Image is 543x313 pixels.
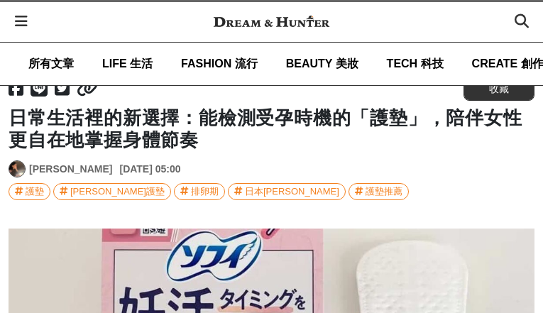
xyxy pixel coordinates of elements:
img: Dream & Hunter [207,9,336,34]
div: 護墊推薦 [366,184,402,199]
button: 收藏 [464,77,534,101]
span: TECH 科技 [387,57,444,70]
a: 護墊 [9,183,50,200]
a: LIFE 生活 [102,43,153,85]
a: [PERSON_NAME] [29,162,112,177]
a: [PERSON_NAME]護墊 [53,183,171,200]
h1: 日常生活裡的新選擇：能檢測受孕時機的「護墊」，陪伴女性更自在地掌握身體節奏 [9,107,534,151]
span: FASHION 流行 [181,57,258,70]
div: 護墊 [26,184,44,199]
span: BEAUTY 美妝 [286,57,358,70]
span: 所有文章 [28,57,74,70]
div: [PERSON_NAME]護墊 [70,184,165,199]
a: BEAUTY 美妝 [286,43,358,85]
div: 排卵期 [191,184,219,199]
div: 日本[PERSON_NAME] [245,184,339,199]
div: [DATE] 05:00 [119,162,180,177]
a: TECH 科技 [387,43,444,85]
a: FASHION 流行 [181,43,258,85]
img: Avatar [9,161,25,177]
a: 所有文章 [28,43,74,85]
a: Avatar [9,160,26,177]
a: 日本[PERSON_NAME] [228,183,346,200]
a: 護墊推薦 [349,183,409,200]
span: LIFE 生活 [102,57,153,70]
a: 排卵期 [174,183,225,200]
